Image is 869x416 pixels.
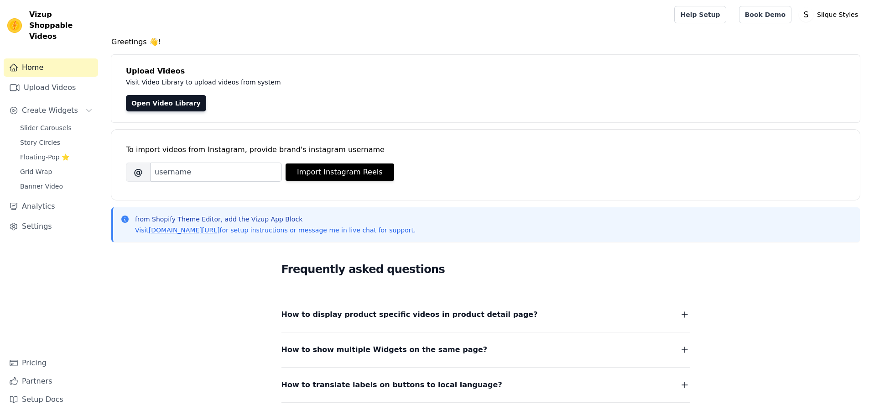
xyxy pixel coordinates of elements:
[15,165,98,178] a: Grid Wrap
[799,6,862,23] button: S Silque Styles
[20,182,63,191] span: Banner Video
[281,379,502,391] span: How to translate labels on buttons to local language?
[804,10,809,19] text: S
[4,372,98,390] a: Partners
[4,197,98,216] a: Analytics
[281,308,538,321] span: How to display product specific videos in product detail page?
[15,136,98,149] a: Story Circles
[151,163,282,182] input: username
[22,105,78,116] span: Create Widgets
[126,163,151,182] span: @
[149,226,220,234] a: [DOMAIN_NAME][URL]
[15,151,98,163] a: Floating-Pop ⭐
[4,58,98,77] a: Home
[126,77,535,88] p: Visit Video Library to upload videos from system
[4,390,98,409] a: Setup Docs
[126,95,206,111] a: Open Video Library
[281,260,690,279] h2: Frequently asked questions
[15,180,98,193] a: Banner Video
[281,308,690,321] button: How to display product specific videos in product detail page?
[7,18,22,33] img: Vizup
[281,379,690,391] button: How to translate labels on buttons to local language?
[126,144,845,155] div: To import videos from Instagram, provide brand's instagram username
[20,153,69,162] span: Floating-Pop ⭐
[4,79,98,97] a: Upload Videos
[20,123,72,132] span: Slider Carousels
[4,101,98,120] button: Create Widgets
[286,163,394,181] button: Import Instagram Reels
[20,138,60,147] span: Story Circles
[813,6,862,23] p: Silque Styles
[111,37,860,47] h4: Greetings 👋!
[674,6,726,23] a: Help Setup
[135,215,416,224] p: from Shopify Theme Editor, add the Vizup App Block
[4,354,98,372] a: Pricing
[15,121,98,134] a: Slider Carousels
[20,167,52,176] span: Grid Wrap
[126,66,845,77] h4: Upload Videos
[135,226,416,235] p: Visit for setup instructions or message me in live chat for support.
[281,343,488,356] span: How to show multiple Widgets on the same page?
[29,9,94,42] span: Vizup Shoppable Videos
[739,6,791,23] a: Book Demo
[4,217,98,236] a: Settings
[281,343,690,356] button: How to show multiple Widgets on the same page?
